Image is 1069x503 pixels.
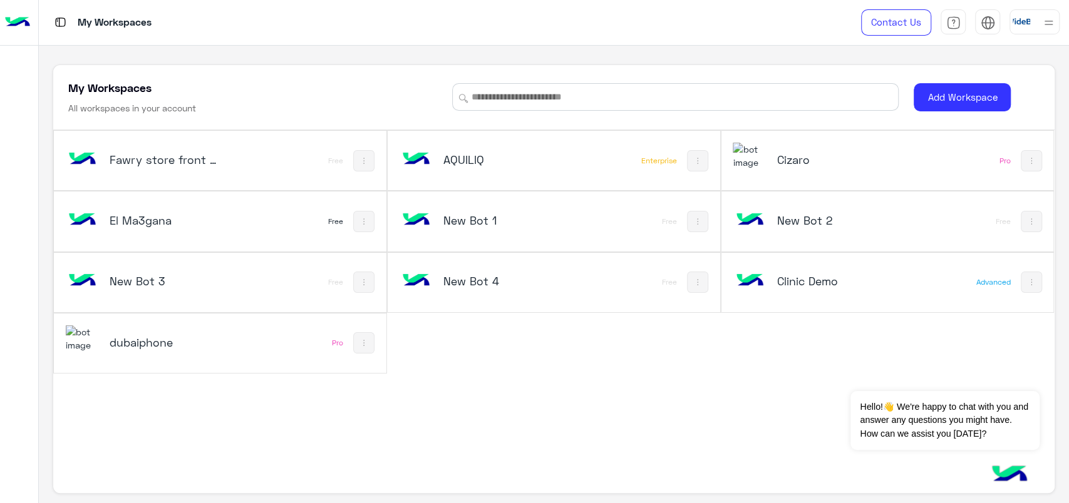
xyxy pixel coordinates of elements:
[328,216,343,226] div: Free
[662,277,677,287] div: Free
[733,203,767,237] img: bot image
[850,391,1039,450] span: Hello!👋 We're happy to chat with you and answer any questions you might have. How can we assist y...
[328,156,343,166] div: Free
[946,16,961,30] img: tab
[999,156,1011,166] div: Pro
[78,14,152,31] p: My Workspaces
[332,338,343,348] div: Pro
[861,9,931,36] a: Contact Us
[66,264,100,298] img: bot image
[443,213,555,228] h5: New Bot 1
[996,216,1011,226] div: Free
[66,203,100,237] img: bot image
[777,273,888,288] h5: Clinic Demo
[443,152,555,167] h5: AQUILIQ
[941,9,966,36] a: tab
[400,203,433,237] img: bot image
[443,273,555,288] h5: New Bot 4
[66,325,100,352] img: 1403182699927242
[1041,15,1056,31] img: profile
[5,9,30,36] img: Logo
[1013,13,1030,30] img: userImage
[110,273,221,288] h5: New Bot 3
[110,152,221,167] h5: Fawry store front demo
[110,213,221,228] h5: El Ma3gana
[777,213,888,228] h5: New Bot 2
[400,264,433,298] img: bot image
[66,143,100,176] img: bot image
[110,335,221,350] h5: dubaiphone
[733,143,767,170] img: 919860931428189
[988,453,1031,497] img: hulul-logo.png
[53,14,68,30] img: tab
[914,83,1011,111] button: Add Workspace
[68,102,196,114] h6: All workspaces in your account
[328,277,343,287] div: Free
[68,80,152,95] h5: My Workspaces
[400,143,433,176] img: bot image
[733,264,767,298] img: bot image
[641,156,677,166] div: Enterprise
[662,216,677,226] div: Free
[981,16,995,30] img: tab
[976,277,1011,287] div: Advanced
[777,152,888,167] h5: Cizaro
